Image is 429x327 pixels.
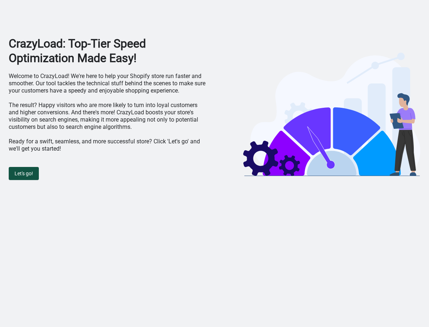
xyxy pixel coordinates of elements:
[15,171,33,176] span: Let's go!
[9,73,206,94] p: Welcome to CrazyLoad! We're here to help your Shopify store run faster and smoother. Our tool tac...
[9,102,206,131] p: The result? Happy visitors who are more likely to turn into loyal customers and higher conversion...
[9,138,206,152] p: Ready for a swift, seamless, and more successful store? Click 'Let's go' and we'll get you started!
[9,36,206,65] h1: CrazyLoad: Top-Tier Speed Optimization Made Easy!
[9,167,39,180] button: Let's go!
[243,51,420,176] img: welcome-illustration-bf6e7d16.svg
